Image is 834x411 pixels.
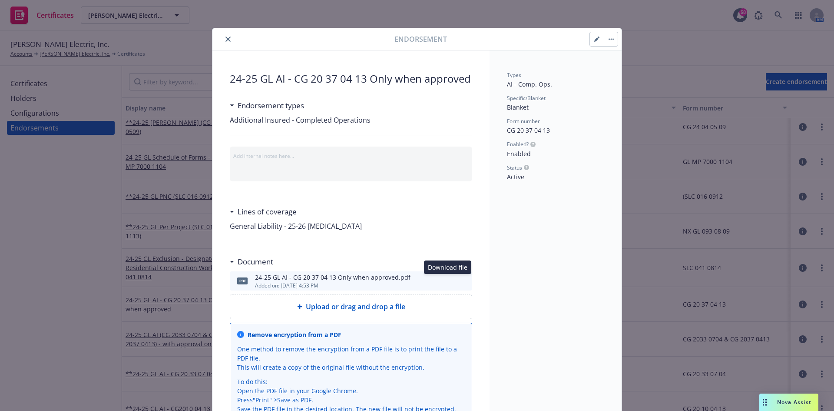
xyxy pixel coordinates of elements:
span: Types [507,71,521,79]
span: Upload or drag and drop a file [306,301,405,312]
span: CG 20 37 04 13 [507,126,550,134]
span: Form number [507,117,540,125]
div: Lines of coverage [230,206,297,217]
span: Blanket [507,103,529,111]
span: 24-25 GL AI - CG 20 37 04 13 Only when approved [230,71,472,86]
span: Nova Assist [777,398,811,406]
div: Upload or drag and drop a file [230,294,472,319]
div: Remove encryption from a PDF [248,330,341,339]
span: pdf [237,277,248,284]
li: Press " Print " > Save as PDF. [237,395,465,404]
span: Endorsement [394,34,447,44]
div: 24-25 GL AI - CG 20 37 04 13 Only when approved.pdf [255,273,410,282]
span: Additional Insured - Completed Operations [230,115,371,125]
span: Enabled? [507,140,529,148]
span: Enabled [507,150,531,158]
span: Active [507,173,524,181]
button: preview file [461,276,469,286]
h3: Document [238,256,273,267]
button: download file [447,276,454,286]
h3: Endorsement types [238,100,304,111]
div: Document [230,256,273,267]
div: Endorsement types [230,100,304,111]
span: AI - Comp. Ops. [507,80,552,88]
div: One method to remove the encryption from a PDF file is to print the file to a PDF file. This will... [237,344,465,372]
button: Nova Assist [759,394,818,411]
span: Status [507,164,522,171]
span: Add internal notes here... [233,152,294,160]
span: Specific/Blanket [507,94,546,102]
li: Open the PDF file in your Google Chrome. [237,386,465,395]
button: close [223,34,233,44]
div: Added on: [DATE] 4:53 PM [255,282,410,289]
h3: Lines of coverage [238,206,297,217]
div: Download file [424,261,471,274]
div: Drag to move [759,394,770,411]
span: General Liability - 25-26 [MEDICAL_DATA] [230,221,472,231]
